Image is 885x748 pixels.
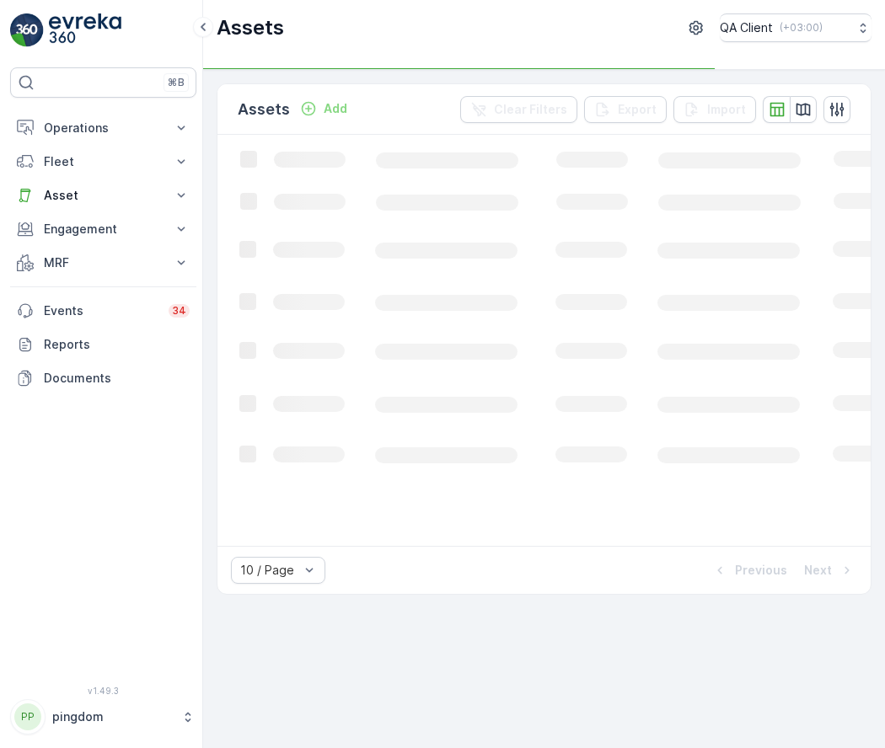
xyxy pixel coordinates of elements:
[10,13,44,47] img: logo
[238,98,290,121] p: Assets
[735,562,787,579] p: Previous
[460,96,577,123] button: Clear Filters
[293,99,354,119] button: Add
[494,101,567,118] p: Clear Filters
[780,21,823,35] p: ( +03:00 )
[10,179,196,212] button: Asset
[44,120,163,136] p: Operations
[44,153,163,170] p: Fleet
[324,100,347,117] p: Add
[217,14,284,41] p: Assets
[720,19,773,36] p: QA Client
[10,246,196,280] button: MRF
[14,703,41,730] div: PP
[10,111,196,145] button: Operations
[707,101,746,118] p: Import
[802,560,857,580] button: Next
[710,560,789,580] button: Previous
[673,96,756,123] button: Import
[10,686,196,696] span: v 1.49.3
[720,13,872,42] button: QA Client(+03:00)
[44,336,190,353] p: Reports
[10,212,196,246] button: Engagement
[49,13,121,47] img: logo_light-DOdMpM7g.png
[168,76,185,89] p: ⌘B
[618,101,657,118] p: Export
[44,187,163,204] p: Asset
[10,294,196,328] a: Events34
[44,254,163,271] p: MRF
[10,699,196,735] button: PPpingdom
[172,304,186,318] p: 34
[10,328,196,361] a: Reports
[10,145,196,179] button: Fleet
[44,302,158,319] p: Events
[44,221,163,238] p: Engagement
[52,708,173,725] p: pingdom
[10,361,196,395] a: Documents
[804,562,832,579] p: Next
[584,96,667,123] button: Export
[44,370,190,387] p: Documents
